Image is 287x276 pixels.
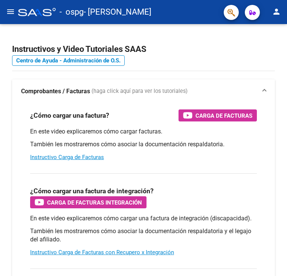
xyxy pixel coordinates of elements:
[47,198,142,207] span: Carga de Facturas Integración
[12,79,275,103] mat-expansion-panel-header: Comprobantes / Facturas (haga click aquí para ver los tutoriales)
[30,249,174,256] a: Instructivo Carga de Facturas con Recupero x Integración
[30,186,154,196] h3: ¿Cómo cargar una factura de integración?
[12,55,125,66] a: Centro de Ayuda - Administración de O.S.
[21,87,90,96] strong: Comprobantes / Facturas
[92,87,188,96] span: (haga click aquí para ver los tutoriales)
[30,196,147,208] button: Carga de Facturas Integración
[30,110,109,121] h3: ¿Cómo cargar una factura?
[195,111,252,120] span: Carga de Facturas
[12,42,275,56] h2: Instructivos y Video Tutoriales SAAS
[60,4,84,20] span: - ospg
[84,4,151,20] span: - [PERSON_NAME]
[179,109,257,121] button: Carga de Facturas
[30,214,257,223] p: En este video explicaremos cómo cargar una factura de integración (discapacidad).
[272,7,281,16] mat-icon: person
[6,7,15,16] mat-icon: menu
[261,250,279,268] iframe: Intercom live chat
[30,140,257,149] p: También les mostraremos cómo asociar la documentación respaldatoria.
[30,154,104,161] a: Instructivo Carga de Facturas
[30,127,257,136] p: En este video explicaremos cómo cargar facturas.
[30,227,257,244] p: También les mostraremos cómo asociar la documentación respaldatoria y el legajo del afiliado.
